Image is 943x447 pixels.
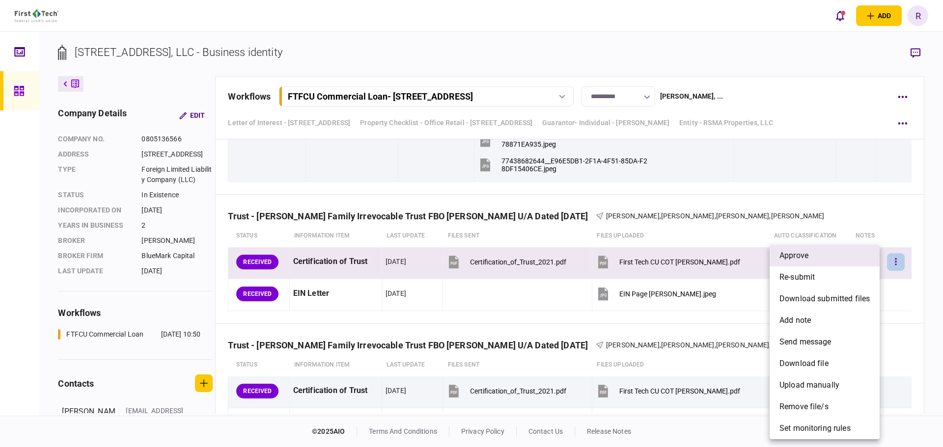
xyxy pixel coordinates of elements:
span: set monitoring rules [779,422,851,434]
span: download submitted files [779,293,870,305]
span: add note [779,315,811,326]
span: download file [779,358,829,369]
span: re-submit [779,271,815,283]
span: approve [779,250,808,262]
span: remove file/s [779,401,829,413]
span: send message [779,336,832,348]
span: upload manually [779,379,839,391]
